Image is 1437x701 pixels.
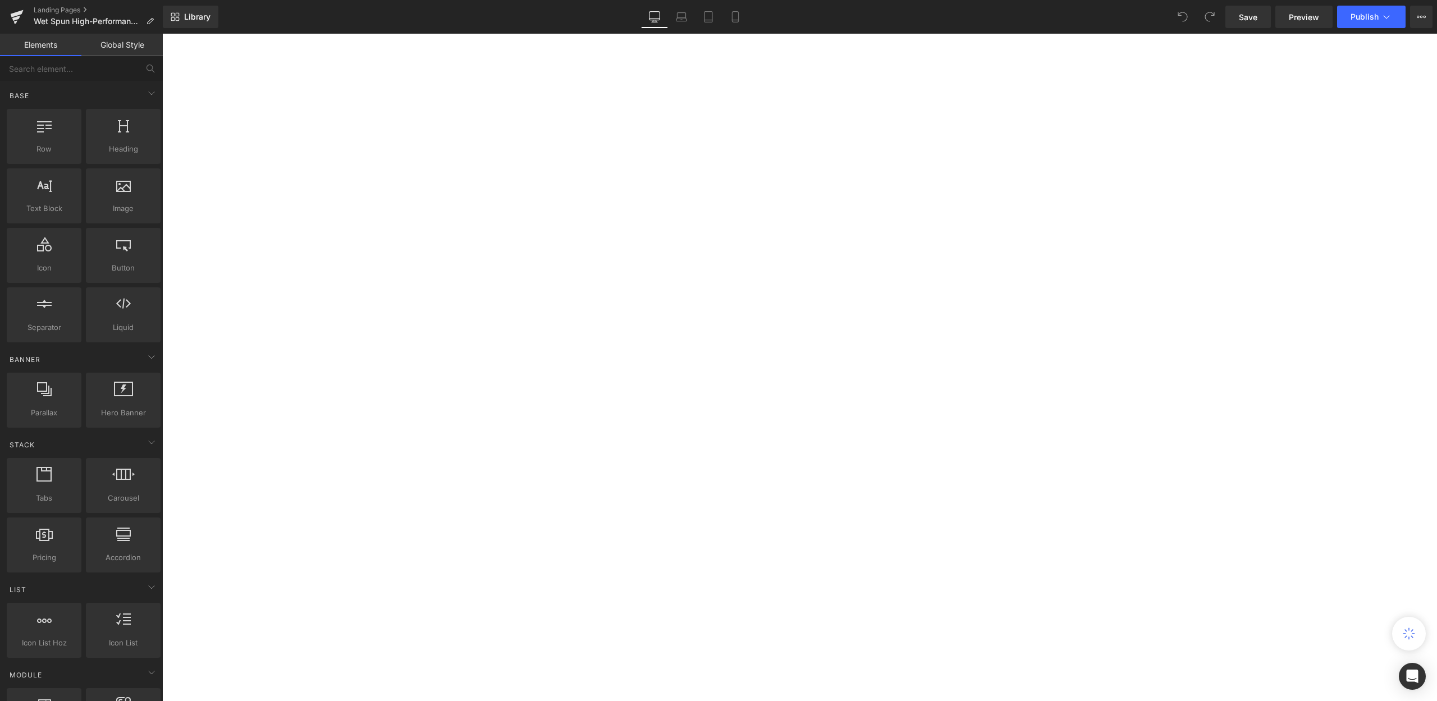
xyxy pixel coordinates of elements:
span: Stack [8,439,36,450]
a: Global Style [81,34,163,56]
span: Accordion [89,552,157,563]
span: Icon List [89,637,157,649]
span: Image [89,203,157,214]
span: Base [8,90,30,101]
span: Hero Banner [89,407,157,419]
span: Library [184,12,210,22]
a: New Library [163,6,218,28]
a: Tablet [695,6,722,28]
span: List [8,584,28,595]
button: Redo [1198,6,1221,28]
span: Pricing [10,552,78,563]
a: Landing Pages [34,6,163,15]
span: Banner [8,354,42,365]
div: Open Intercom Messenger [1399,663,1426,690]
button: Undo [1171,6,1194,28]
span: Preview [1289,11,1319,23]
a: Mobile [722,6,749,28]
span: Module [8,670,43,680]
span: Text Block [10,203,78,214]
span: Save [1239,11,1257,23]
span: Icon List Hoz [10,637,78,649]
span: Icon [10,262,78,274]
span: Wet Spun High-Performance Linen Yarns – Hemptique [34,17,141,26]
span: Carousel [89,492,157,504]
a: Desktop [641,6,668,28]
span: Button [89,262,157,274]
button: Publish [1337,6,1406,28]
button: More [1410,6,1433,28]
span: Parallax [10,407,78,419]
a: Laptop [668,6,695,28]
span: Separator [10,322,78,333]
a: Preview [1275,6,1333,28]
span: Liquid [89,322,157,333]
span: Publish [1351,12,1379,21]
span: Row [10,143,78,155]
span: Tabs [10,492,78,504]
span: Heading [89,143,157,155]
